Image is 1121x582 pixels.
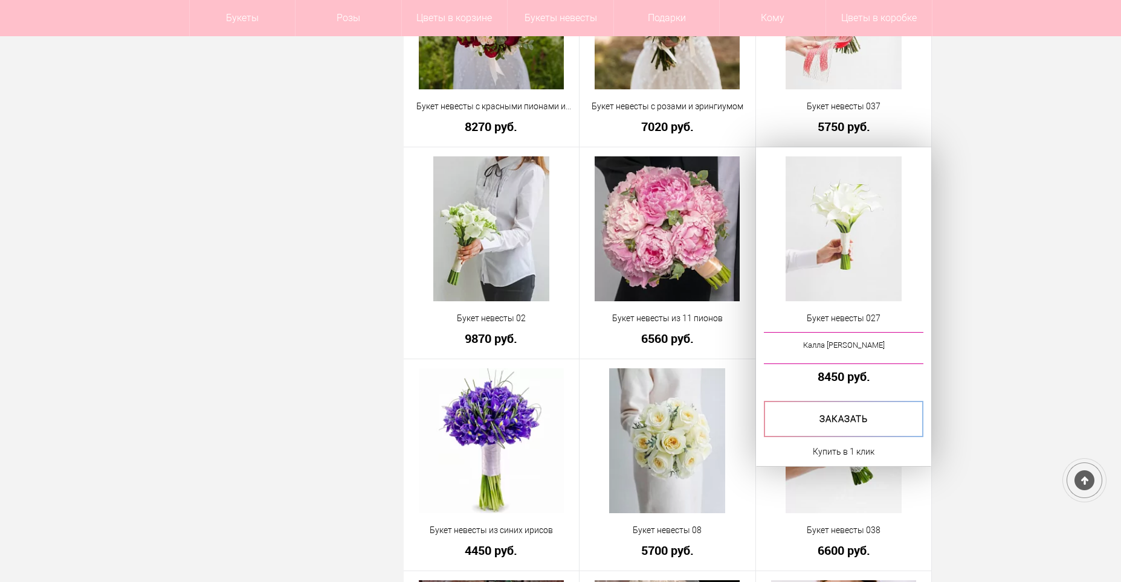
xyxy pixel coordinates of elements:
a: 8450 руб. [764,370,924,383]
a: 9870 руб. [412,332,572,345]
img: Букет невесты 02 [433,156,549,301]
a: Букет невесты 038 [764,524,924,537]
a: Букет невесты 02 [412,312,572,325]
a: Букет невесты из синих ирисов [412,524,572,537]
a: Букет невесты из 11 пионов [587,312,748,325]
img: Букет невесты 027 [786,156,902,301]
a: Букет невесты с красными пионами и фрезией [412,100,572,113]
a: 7020 руб. [587,120,748,133]
img: Букет невесты из синих ирисов [419,368,564,513]
a: Букет невесты 037 [764,100,924,113]
p: Калла [PERSON_NAME] [764,339,924,351]
a: 6600 руб. [764,544,924,557]
a: 8270 руб. [412,120,572,133]
a: 5750 руб. [764,120,924,133]
img: Букет невесты 08 [609,368,725,513]
a: Букет невесты 08 [587,524,748,537]
a: Букет невесты с розами и эрингиумом [587,100,748,113]
img: Букет невесты из 11 пионов [595,156,740,301]
a: Калла [PERSON_NAME] [764,332,924,364]
a: Букет невесты 027 [764,312,924,325]
a: 4450 руб. [412,544,572,557]
a: 6560 руб. [587,332,748,345]
a: Купить в 1 клик [813,444,874,459]
a: 5700 руб. [587,544,748,557]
